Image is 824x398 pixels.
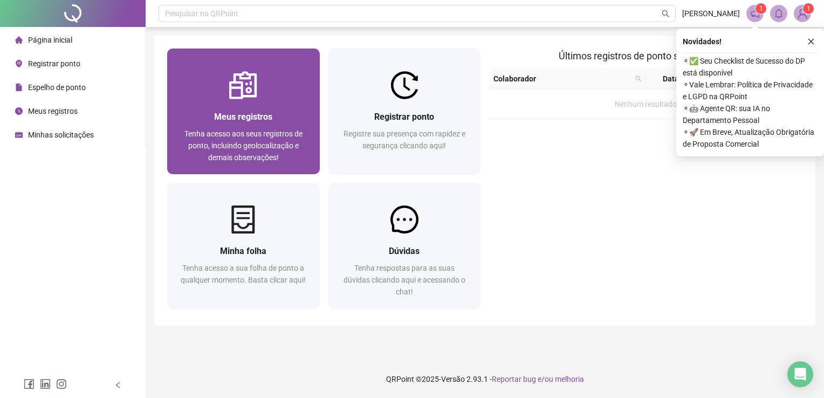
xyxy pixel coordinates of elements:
[756,3,766,14] sup: 1
[635,76,642,82] span: search
[24,379,35,389] span: facebook
[683,79,818,102] span: ⚬ Vale Lembrar: Política de Privacidade e LGPD na QRPoint
[15,131,23,139] span: schedule
[181,264,306,284] span: Tenha acesso a sua folha de ponto a qualquer momento. Basta clicar aqui!
[683,102,818,126] span: ⚬ 🤖 Agente QR: sua IA no Departamento Pessoal
[662,10,670,18] span: search
[794,5,811,22] img: 95177
[441,375,465,383] span: Versão
[114,381,122,389] span: left
[28,59,80,68] span: Registrar ponto
[15,107,23,115] span: clock-circle
[493,73,631,85] span: Colaborador
[40,379,51,389] span: linkedin
[787,361,813,387] div: Open Intercom Messenger
[344,129,465,150] span: Registre sua presença com rapidez e segurança clicando aqui!
[28,83,86,92] span: Espelho de ponto
[28,107,78,115] span: Meus registros
[167,49,320,174] a: Meus registrosTenha acesso aos seus registros de ponto, incluindo geolocalização e demais observa...
[15,60,23,67] span: environment
[646,68,724,90] th: Data/Hora
[807,38,815,45] span: close
[328,49,481,174] a: Registrar pontoRegistre sua presença com rapidez e segurança clicando aqui!
[328,183,481,308] a: DúvidasTenha respostas para as suas dúvidas clicando aqui e acessando o chat!
[167,183,320,308] a: Minha folhaTenha acesso a sua folha de ponto a qualquer momento. Basta clicar aqui!
[807,5,811,12] span: 1
[559,50,733,61] span: Últimos registros de ponto sincronizados
[374,112,434,122] span: Registrar ponto
[214,112,272,122] span: Meus registros
[492,375,584,383] span: Reportar bug e/ou melhoria
[650,73,711,85] span: Data/Hora
[56,379,67,389] span: instagram
[389,246,420,256] span: Dúvidas
[184,129,303,162] span: Tenha acesso aos seus registros de ponto, incluindo geolocalização e demais observações!
[803,3,814,14] sup: Atualize o seu contato no menu Meus Dados
[15,84,23,91] span: file
[633,71,644,87] span: search
[28,36,72,44] span: Página inicial
[774,9,784,18] span: bell
[750,9,760,18] span: notification
[683,36,722,47] span: Novidades !
[615,100,677,108] span: Nenhum resultado
[759,5,763,12] span: 1
[220,246,266,256] span: Minha folha
[28,131,94,139] span: Minhas solicitações
[683,55,818,79] span: ⚬ ✅ Seu Checklist de Sucesso do DP está disponível
[682,8,740,19] span: [PERSON_NAME]
[683,126,818,150] span: ⚬ 🚀 Em Breve, Atualização Obrigatória de Proposta Comercial
[146,360,824,398] footer: QRPoint © 2025 - 2.93.1 -
[344,264,465,296] span: Tenha respostas para as suas dúvidas clicando aqui e acessando o chat!
[15,36,23,44] span: home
